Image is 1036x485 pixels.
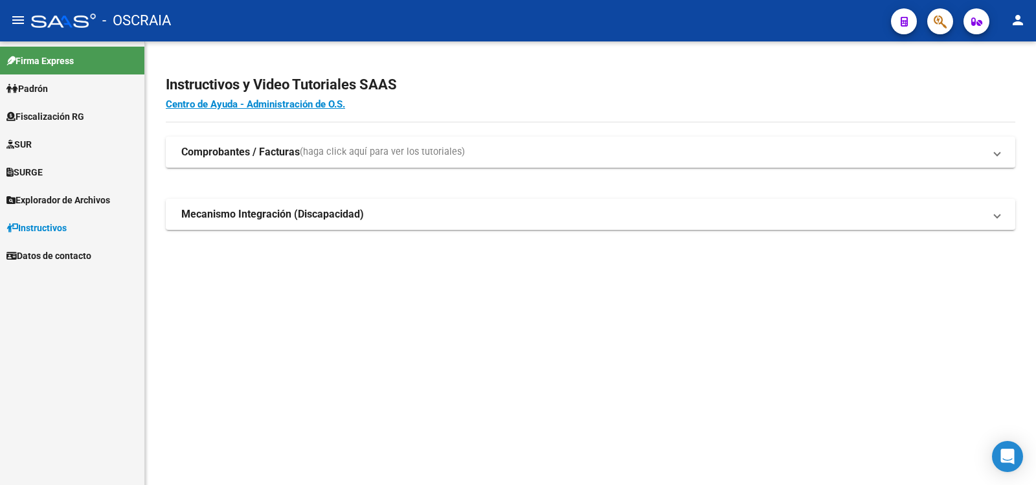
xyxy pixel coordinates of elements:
[166,137,1015,168] mat-expansion-panel-header: Comprobantes / Facturas(haga click aquí para ver los tutoriales)
[6,165,43,179] span: SURGE
[6,249,91,263] span: Datos de contacto
[6,221,67,235] span: Instructivos
[300,145,465,159] span: (haga click aquí para ver los tutoriales)
[1010,12,1026,28] mat-icon: person
[6,137,32,152] span: SUR
[10,12,26,28] mat-icon: menu
[166,98,345,110] a: Centro de Ayuda - Administración de O.S.
[6,54,74,68] span: Firma Express
[166,73,1015,97] h2: Instructivos y Video Tutoriales SAAS
[166,199,1015,230] mat-expansion-panel-header: Mecanismo Integración (Discapacidad)
[6,109,84,124] span: Fiscalización RG
[181,145,300,159] strong: Comprobantes / Facturas
[181,207,364,221] strong: Mecanismo Integración (Discapacidad)
[992,441,1023,472] div: Open Intercom Messenger
[6,193,110,207] span: Explorador de Archivos
[102,6,171,35] span: - OSCRAIA
[6,82,48,96] span: Padrón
